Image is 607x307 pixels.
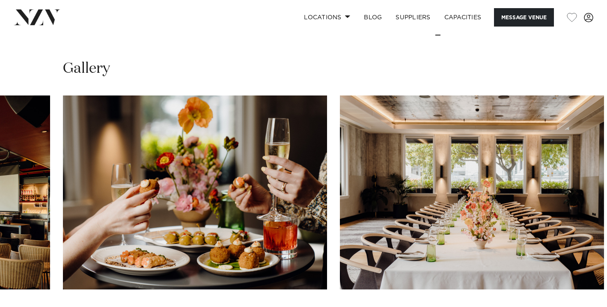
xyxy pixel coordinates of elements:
a: BLOG [357,8,389,27]
a: Locations [297,8,357,27]
swiper-slide: 16 / 17 [340,95,604,289]
a: SUPPLIERS [389,8,437,27]
a: Capacities [437,8,488,27]
button: Message Venue [494,8,554,27]
h2: Gallery [63,59,110,78]
swiper-slide: 15 / 17 [63,95,327,289]
img: nzv-logo.png [14,9,60,25]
